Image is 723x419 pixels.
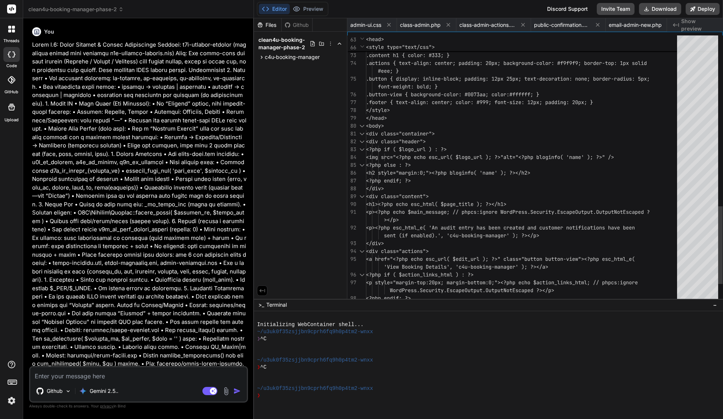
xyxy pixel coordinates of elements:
div: 92 [347,224,356,232]
div: 80 [347,122,356,130]
span: ❯ [257,335,260,343]
span: WordPress.Security.EscapeOutput.OutputNotEscaped ? [390,287,539,294]
span: 5px; text-decoration: none; border-radius: 5px; [509,75,650,82]
span: .content h1 { color: #333; } [366,52,450,59]
div: 96 [347,271,356,279]
span: >_ [258,301,264,309]
div: Click to collapse the range. [357,193,367,200]
span: <?php endif; ?> [366,295,411,301]
span: <?php else : ?> [366,162,411,168]
div: Discord Support [543,3,592,15]
span: ❯ [257,392,260,399]
div: 78 [347,106,356,114]
span: <head> [366,36,384,43]
label: Upload [4,117,19,123]
button: Preview [290,4,326,14]
span: − [713,301,717,309]
span: <body> [366,122,384,129]
span: rdPress.Security.EscapeOutput.OutputNotEscaped ? [506,209,650,215]
span: ?php echo $action_links_html; // phpcs:ignore [503,279,638,286]
div: 93 [347,240,356,247]
div: 94 [347,247,356,255]
span: privacy [100,404,114,408]
span: reated and customer notifications have been [506,224,635,231]
span: lass="button button-view"><?php esc_html_e( [506,256,635,262]
span: <?php if ( $logo_url ) : ?> [366,146,447,153]
div: 87 [347,177,356,185]
span: alt="<?php bloginfo( 'name' ); ?>" /> [503,154,614,160]
button: − [711,299,719,311]
span: email-admin-new.php [609,21,662,29]
div: 88 [347,185,356,193]
span: #eee; } [378,68,399,74]
div: 77 [347,99,356,106]
span: ckground-color: #f9f9f9; border-top: 1px solid [509,60,647,66]
span: .actions { text-align: center; padding: 20px; ba [366,60,509,66]
span: <div class="container"> [366,130,435,137]
span: ~/u3uk0f35zsjjbn9cprh6fq9h0p4tm2-wnxx [257,385,373,392]
div: Files [254,21,281,29]
div: Click to collapse the range. [357,138,367,146]
span: ~/u3uk0f35zsjjbn9cprh6fq9h0p4tm2-wnxx [257,328,373,335]
p: Github [47,387,63,395]
div: 95 [347,255,356,263]
button: Editor [259,4,290,14]
span: ^C [260,335,267,343]
p: Gemini 2.5.. [90,387,118,395]
span: ^C [260,364,267,371]
label: threads [3,38,19,44]
span: .footer { text-align: center; color: #999; font- [366,99,509,106]
span: ~/u3uk0f35zsjjbn9cprh6fq9h0p4tm2-wnxx [257,357,373,364]
div: 89 [347,193,356,200]
div: Click to collapse the range. [357,271,367,279]
span: public-confirmation.php [534,21,590,29]
span: Initializing WebContainer shell... [257,321,363,328]
div: Click to collapse the range. [357,146,367,153]
span: <?php if ( $action_links_html ) : ?> [366,271,474,278]
img: icon [233,387,241,395]
div: 76 [347,91,356,99]
div: 74 [347,59,356,67]
div: 90 [347,200,356,208]
span: <div class="content"> [366,193,429,200]
span: size: 12px; padding: 20px; } [509,99,593,106]
span: clean4u-booking-manager-phase-2 [28,6,124,13]
span: </div> [366,240,384,247]
span: ❯ [257,364,260,371]
span: Terminal [266,301,287,309]
span: clean4u-booking-manager-phase-2 [258,36,310,51]
span: admin-ui.css [350,21,381,29]
div: 73 [347,51,356,59]
span: <img src="<?php echo esc_url( $logo_url ); ?>" [366,154,503,160]
div: 91 [347,208,356,216]
span: Show preview [681,18,717,32]
div: 84 [347,153,356,161]
span: <div class="actions"> [366,248,429,254]
span: </head> [366,115,387,121]
div: Github [282,21,312,29]
span: <h1><?php echo esc_html( $page_title ); ?></h1> [366,201,506,207]
img: settings [5,394,18,407]
label: code [6,63,17,69]
div: 79 [347,114,356,122]
span: c4u-booking-manager [265,53,320,61]
span: ></p> [539,287,554,294]
div: Click to collapse the range. [357,161,367,169]
button: Deploy [686,3,720,15]
div: Click to collapse the range. [357,122,367,130]
span: <p><?php echo $main_message; // phpcs:ignore Wo [366,209,506,215]
span: 66 [347,44,356,51]
div: 97 [347,279,356,287]
div: 98 [347,294,356,302]
span: ></a> [533,263,548,270]
p: Always double-check its answers. Your in Bind [29,403,248,410]
div: 85 [347,161,356,169]
div: 81 [347,130,356,138]
span: <h2 style="margin:0;"><?php bloginfo( 'name' ) [366,169,503,176]
img: Gemini 2.5 Pro [79,387,87,395]
div: 75 [347,75,356,83]
span: .button { display: inline-block; padding: 12px 2 [366,75,509,82]
span: </style> [366,107,390,113]
span: .button-view { background-color: #0073aa; color: [366,91,509,98]
div: 82 [347,138,356,146]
